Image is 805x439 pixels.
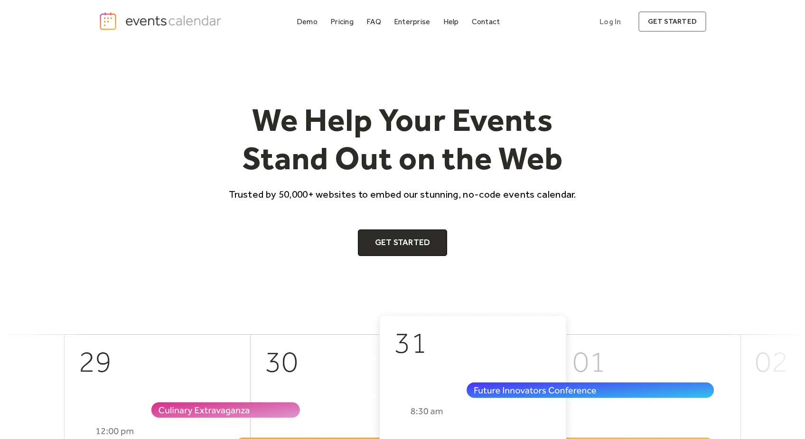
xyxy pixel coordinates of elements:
[638,11,706,32] a: get started
[366,19,381,24] div: FAQ
[394,19,430,24] div: Enterprise
[297,19,318,24] div: Demo
[220,187,585,201] p: Trusted by 50,000+ websites to embed our stunning, no-code events calendar.
[293,15,321,28] a: Demo
[440,15,463,28] a: Help
[363,15,385,28] a: FAQ
[358,229,448,256] a: Get Started
[443,19,459,24] div: Help
[327,15,357,28] a: Pricing
[468,15,504,28] a: Contact
[472,19,500,24] div: Contact
[330,19,354,24] div: Pricing
[220,101,585,178] h1: We Help Your Events Stand Out on the Web
[590,11,630,32] a: Log In
[390,15,434,28] a: Enterprise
